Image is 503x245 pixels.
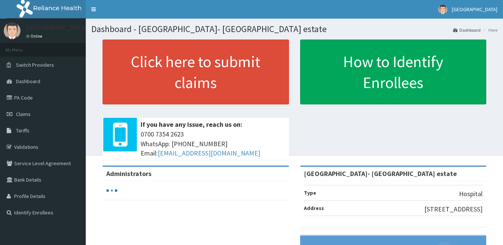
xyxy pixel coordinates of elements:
[141,129,285,158] span: 0700 7354 2623 WhatsApp: [PHONE_NUMBER] Email:
[453,27,481,33] a: Dashboard
[481,27,497,33] li: Here
[424,204,482,214] p: [STREET_ADDRESS]
[304,189,316,196] b: Type
[91,24,497,34] h1: Dashboard - [GEOGRAPHIC_DATA]- [GEOGRAPHIC_DATA] estate
[304,205,324,211] b: Address
[16,62,54,68] span: Switch Providers
[438,5,447,14] img: User Image
[300,40,487,104] a: How to Identify Enrollees
[16,111,31,117] span: Claims
[106,169,151,178] b: Administrators
[16,78,40,85] span: Dashboard
[16,127,29,134] span: Tariffs
[26,34,44,39] a: Online
[459,189,482,199] p: Hospital
[141,120,242,129] b: If you have any issue, reach us on:
[103,40,289,104] a: Click here to submit claims
[452,6,497,13] span: [GEOGRAPHIC_DATA]
[106,185,117,196] svg: audio-loading
[304,169,457,178] strong: [GEOGRAPHIC_DATA]- [GEOGRAPHIC_DATA] estate
[158,149,260,157] a: [EMAIL_ADDRESS][DOMAIN_NAME]
[26,24,88,31] p: [GEOGRAPHIC_DATA]
[4,22,21,39] img: User Image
